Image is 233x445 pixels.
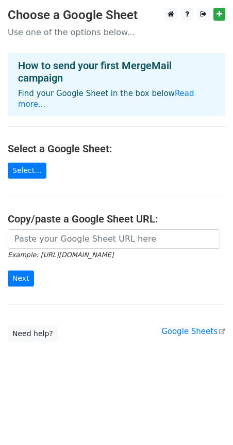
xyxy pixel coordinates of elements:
h4: How to send your first MergeMail campaign [18,59,215,84]
h4: Select a Google Sheet: [8,142,225,155]
h3: Choose a Google Sheet [8,8,225,23]
p: Use one of the options below... [8,27,225,38]
small: Example: [URL][DOMAIN_NAME] [8,251,113,259]
a: Need help? [8,326,58,342]
a: Select... [8,163,46,179]
a: Read more... [18,89,194,109]
h4: Copy/paste a Google Sheet URL: [8,213,225,225]
input: Next [8,271,34,287]
input: Paste your Google Sheet URL here [8,229,220,249]
p: Find your Google Sheet in the box below [18,88,215,110]
a: Google Sheets [161,327,225,336]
